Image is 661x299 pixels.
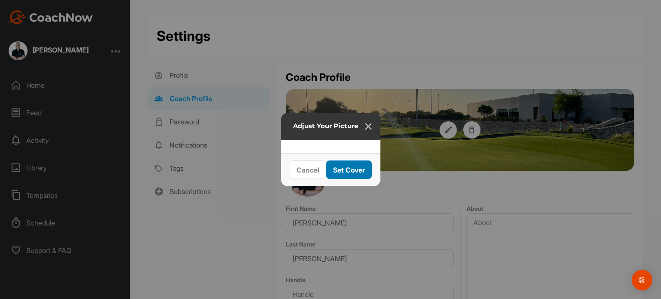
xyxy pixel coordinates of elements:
span: Set Cover [333,166,365,174]
button: Cancel [290,160,326,179]
div: Open Intercom Messenger [632,270,652,290]
button: Set Cover [326,160,372,179]
span: Cancel [297,166,319,174]
h1: Adjust Your Picture [293,121,358,132]
img: close [363,121,374,132]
